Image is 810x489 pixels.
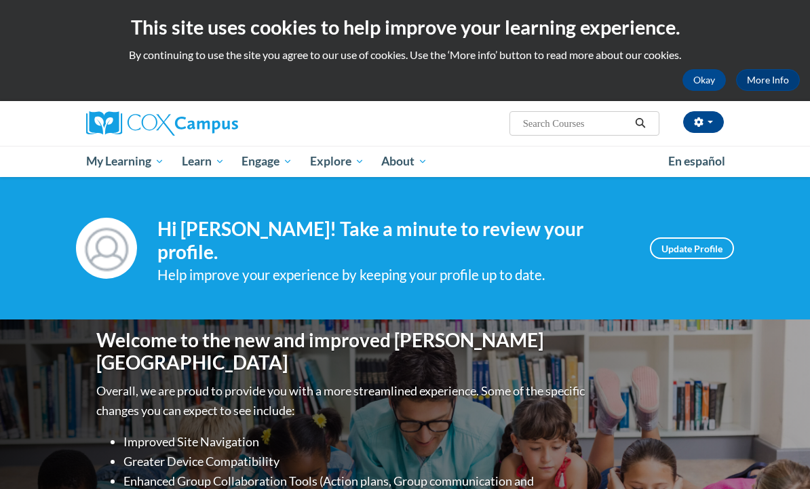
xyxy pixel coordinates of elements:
[310,153,364,170] span: Explore
[86,111,238,136] img: Cox Campus
[10,14,800,41] h2: This site uses cookies to help improve your learning experience.
[157,264,630,286] div: Help improve your experience by keeping your profile up to date.
[76,146,734,177] div: Main menu
[233,146,301,177] a: Engage
[736,69,800,91] a: More Info
[650,237,734,259] a: Update Profile
[242,153,292,170] span: Engage
[653,402,680,429] iframe: Close message
[522,115,630,132] input: Search Courses
[10,47,800,62] p: By continuing to use the site you agree to our use of cookies. Use the ‘More info’ button to read...
[659,147,734,176] a: En español
[756,435,799,478] iframe: Button to launch messaging window
[96,381,588,420] p: Overall, we are proud to provide you with a more streamlined experience. Some of the specific cha...
[96,329,588,374] h1: Welcome to the new and improved [PERSON_NAME][GEOGRAPHIC_DATA]
[682,69,726,91] button: Okay
[173,146,233,177] a: Learn
[301,146,373,177] a: Explore
[182,153,225,170] span: Learn
[86,153,164,170] span: My Learning
[373,146,437,177] a: About
[123,452,588,471] li: Greater Device Compatibility
[157,218,630,263] h4: Hi [PERSON_NAME]! Take a minute to review your profile.
[76,218,137,279] img: Profile Image
[381,153,427,170] span: About
[77,146,173,177] a: My Learning
[683,111,724,133] button: Account Settings
[86,111,285,136] a: Cox Campus
[668,154,725,168] span: En español
[630,115,651,132] button: Search
[123,432,588,452] li: Improved Site Navigation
